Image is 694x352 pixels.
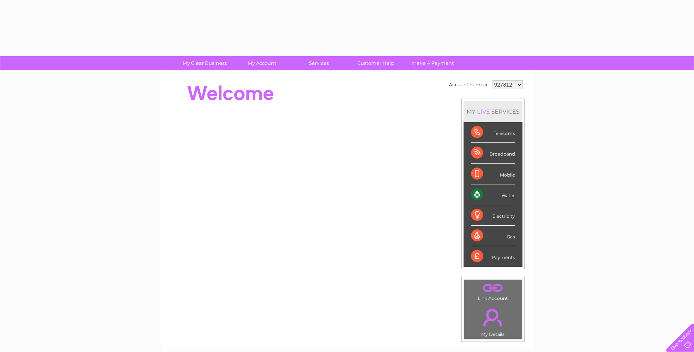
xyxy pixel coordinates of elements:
[402,56,464,70] a: Make A Payment
[345,56,407,70] a: Customer Help
[464,101,522,122] div: MY SERVICES
[466,304,520,331] a: .
[471,205,515,226] div: Electricity
[471,226,515,246] div: Gas
[471,143,515,163] div: Broadband
[471,246,515,267] div: Payments
[471,184,515,205] div: Water
[471,122,515,143] div: Telecoms
[288,56,350,70] a: Services
[476,108,491,115] div: LIVE
[471,164,515,184] div: Mobile
[464,303,522,339] td: My Details
[231,56,293,70] a: My Account
[174,56,236,70] a: My Clear Business
[447,78,490,91] td: Account number
[466,282,520,295] a: .
[464,279,522,303] td: Link Account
